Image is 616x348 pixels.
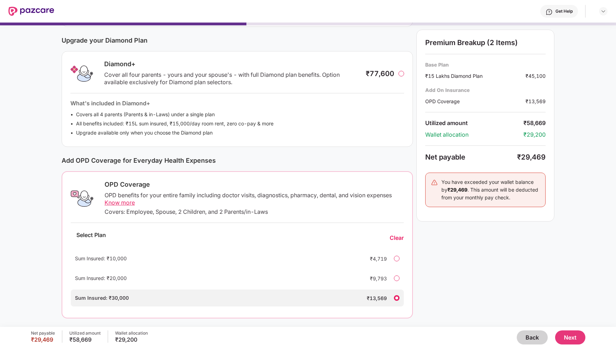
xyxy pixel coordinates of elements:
[75,295,129,301] span: Sum Insured: ₹30,000
[70,62,93,85] img: Diamond+
[105,199,135,206] span: Know more
[359,255,387,262] div: ₹4,719
[69,330,101,336] div: Utilized amount
[69,336,101,343] div: ₹58,669
[526,98,546,105] div: ₹13,569
[425,98,526,105] div: OPD Coverage
[431,179,438,186] img: svg+xml;base64,PHN2ZyB4bWxucz0iaHR0cDovL3d3dy53My5vcmcvMjAwMC9zdmciIHdpZHRoPSIyNCIgaGVpZ2h0PSIyNC...
[75,275,127,281] span: Sum Insured: ₹20,000
[523,119,546,127] div: ₹58,669
[105,208,404,216] div: Covers: Employee, Spouse, 2 Children, and 2 Parents/in-Laws
[75,255,127,261] span: Sum Insured: ₹10,000
[31,330,55,336] div: Net payable
[546,8,553,15] img: svg+xml;base64,PHN2ZyBpZD0iSGVscC0zMngzMiIgeG1sbnM9Imh0dHA6Ly93d3cudzMub3JnLzIwMDAvc3ZnIiB3aWR0aD...
[70,111,404,118] li: Covers all 4 parents (Parents & in-Laws) under a single plan
[104,60,359,68] div: Diamond+
[425,153,517,161] div: Net payable
[70,129,404,137] li: Upgrade available only when you choose the Diamond plan
[359,294,387,302] div: ₹13,569
[425,119,523,127] div: Utilized amount
[441,178,540,201] div: You have exceeded your wallet balance by . This amount will be deducted from your monthly pay check.
[359,275,387,282] div: ₹9,793
[523,131,546,138] div: ₹29,200
[62,37,413,44] div: Upgrade your Diamond Plan
[425,61,546,68] div: Base Plan
[390,234,404,242] div: Clear
[425,38,546,47] div: Premium Breakup (2 Items)
[105,192,404,206] div: OPD benefits for your entire family including doctor visits, diagnostics, pharmacy, dental, and v...
[555,8,573,14] div: Get Help
[425,131,523,138] div: Wallet allocation
[601,8,606,14] img: svg+xml;base64,PHN2ZyBpZD0iRHJvcGRvd24tMzJ4MzIiIHhtbG5zPSJodHRwOi8vd3d3LnczLm9yZy8yMDAwL3N2ZyIgd2...
[425,87,546,93] div: Add On Insurance
[71,187,93,210] img: OPD Coverage
[115,336,148,343] div: ₹29,200
[104,71,359,86] div: Cover all four parents - yours and your spouse's - with full Diamond plan benefits. Option availa...
[115,330,148,336] div: Wallet allocation
[105,180,404,189] div: OPD Coverage
[366,69,394,78] div: ₹77,600
[517,330,548,344] button: Back
[62,157,413,164] div: Add OPD Coverage for Everyday Health Expenses
[447,187,467,193] b: ₹29,469
[31,336,55,343] div: ₹29,469
[8,7,54,16] img: New Pazcare Logo
[526,72,546,80] div: ₹45,100
[555,330,585,344] button: Next
[70,99,404,108] div: What's included in Diamond+
[517,153,546,161] div: ₹29,469
[71,231,112,244] div: Select Plan
[70,120,404,128] li: All benefits included: ₹15L sum insured, ₹15,000/day room rent, zero co-pay & more
[425,72,526,80] div: ₹15 Lakhs Diamond Plan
